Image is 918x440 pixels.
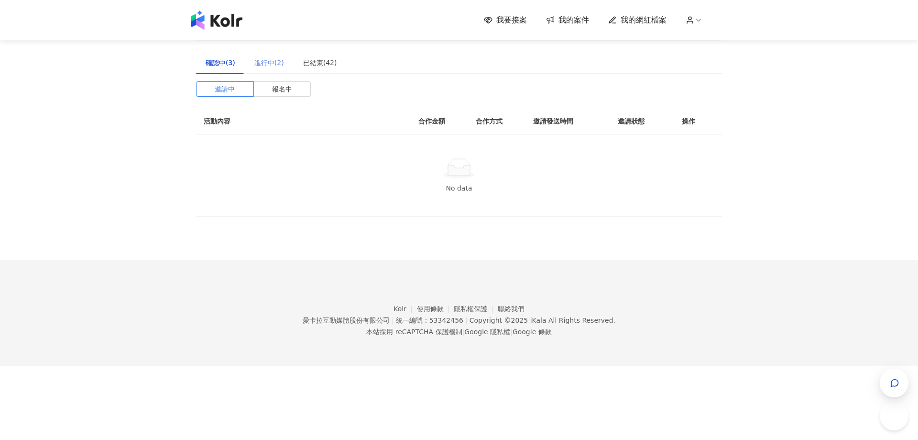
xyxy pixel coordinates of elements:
span: | [392,316,394,324]
th: 活動內容 [196,108,387,135]
div: 統一編號：53342456 [396,316,463,324]
span: 我要接案 [496,15,527,25]
div: 進行中(2) [254,57,284,68]
a: 使用條款 [417,305,454,313]
img: logo [191,11,242,30]
span: 我的案件 [558,15,589,25]
iframe: Help Scout Beacon - Open [880,402,908,430]
a: 我的案件 [546,15,589,25]
a: Kolr [393,305,416,313]
span: 邀請中 [215,82,235,96]
span: 我的網紅檔案 [621,15,667,25]
a: Google 條款 [513,328,552,336]
a: 我要接案 [484,15,527,25]
th: 邀請狀態 [610,108,674,135]
a: iKala [530,316,546,324]
div: Copyright © 2025 All Rights Reserved. [470,316,615,324]
div: 確認中(3) [206,57,235,68]
th: 合作金額 [411,108,468,135]
div: No data [208,183,710,193]
a: 聯絡我們 [498,305,525,313]
th: 邀請發送時間 [525,108,610,135]
a: 我的網紅檔案 [608,15,667,25]
div: 愛卡拉互動媒體股份有限公司 [303,316,390,324]
span: 本站採用 reCAPTCHA 保護機制 [366,326,551,338]
a: 隱私權保護 [454,305,498,313]
span: | [510,328,513,336]
span: 報名中 [272,82,292,96]
th: 操作 [674,108,722,135]
th: 合作方式 [468,108,525,135]
span: | [462,328,465,336]
div: 已結束(42) [303,57,337,68]
span: | [465,316,468,324]
a: Google 隱私權 [464,328,510,336]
